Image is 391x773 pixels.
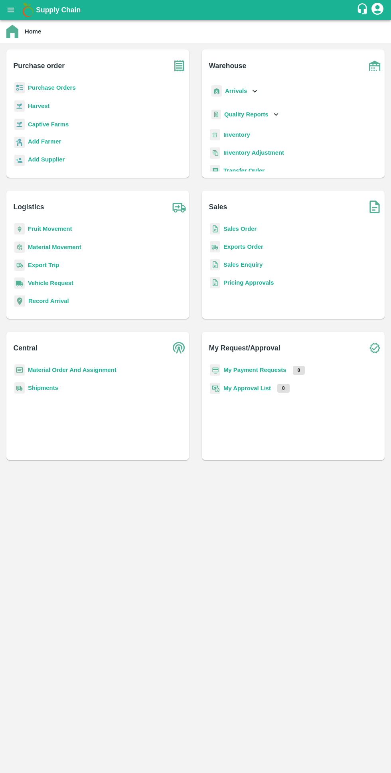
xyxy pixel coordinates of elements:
img: reciept [14,82,25,94]
b: Home [25,28,41,35]
img: central [169,338,189,358]
b: Purchase order [14,60,65,71]
img: whTransfer [210,165,220,177]
img: approval [210,382,220,394]
img: inventory [210,147,220,159]
div: account of current user [370,2,385,18]
img: check [365,338,385,358]
a: Inventory [223,132,250,138]
img: qualityReport [211,110,221,120]
a: Add Supplier [28,155,65,166]
img: purchase [169,56,189,76]
a: My Approval List [223,385,271,391]
a: Vehicle Request [28,280,73,286]
img: home [6,25,18,38]
img: payment [210,364,220,376]
img: shipments [14,382,25,394]
a: Sales Order [223,226,257,232]
img: material [14,241,25,253]
a: Captive Farms [28,121,69,128]
a: Exports Order [223,244,263,250]
a: Export Trip [28,262,59,268]
b: Warehouse [209,60,247,71]
a: Material Movement [28,244,81,250]
a: Sales Enquiry [223,262,263,268]
b: Central [14,342,38,354]
a: Transfer Order [223,167,265,174]
img: fruit [14,223,25,235]
div: Arrivals [210,82,259,100]
img: warehouse [365,56,385,76]
a: Inventory Adjustment [223,149,284,156]
a: My Payment Requests [223,367,286,373]
b: Quality Reports [224,111,269,118]
img: harvest [14,100,25,112]
img: soSales [365,197,385,217]
p: 0 [293,366,305,375]
img: logo [20,2,36,18]
a: Pricing Approvals [223,279,274,286]
img: sales [210,259,220,271]
img: sales [210,277,220,289]
a: Material Order And Assignment [28,367,117,373]
a: Harvest [28,103,49,109]
a: Shipments [28,385,58,391]
img: truck [169,197,189,217]
img: shipments [210,241,220,253]
img: farmer [14,137,25,148]
b: Add Supplier [28,156,65,163]
div: Quality Reports [210,106,280,123]
b: Logistics [14,201,44,212]
img: harvest [14,118,25,130]
a: Add Farmer [28,137,61,148]
img: whArrival [211,85,222,97]
a: Record Arrival [28,298,69,304]
a: Fruit Movement [28,226,72,232]
img: whInventory [210,129,220,141]
a: Purchase Orders [28,85,76,91]
b: Sales [209,201,227,212]
b: Supply Chain [36,6,81,14]
img: supplier [14,155,25,166]
a: Supply Chain [36,4,356,16]
img: centralMaterial [14,364,25,376]
img: delivery [14,260,25,271]
div: customer-support [356,3,370,17]
img: sales [210,223,220,235]
img: vehicle [14,277,25,289]
b: Add Farmer [28,138,61,145]
b: Arrivals [225,88,247,94]
button: open drawer [2,1,20,19]
b: My Request/Approval [209,342,280,354]
img: recordArrival [14,295,25,307]
p: 0 [277,384,290,393]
